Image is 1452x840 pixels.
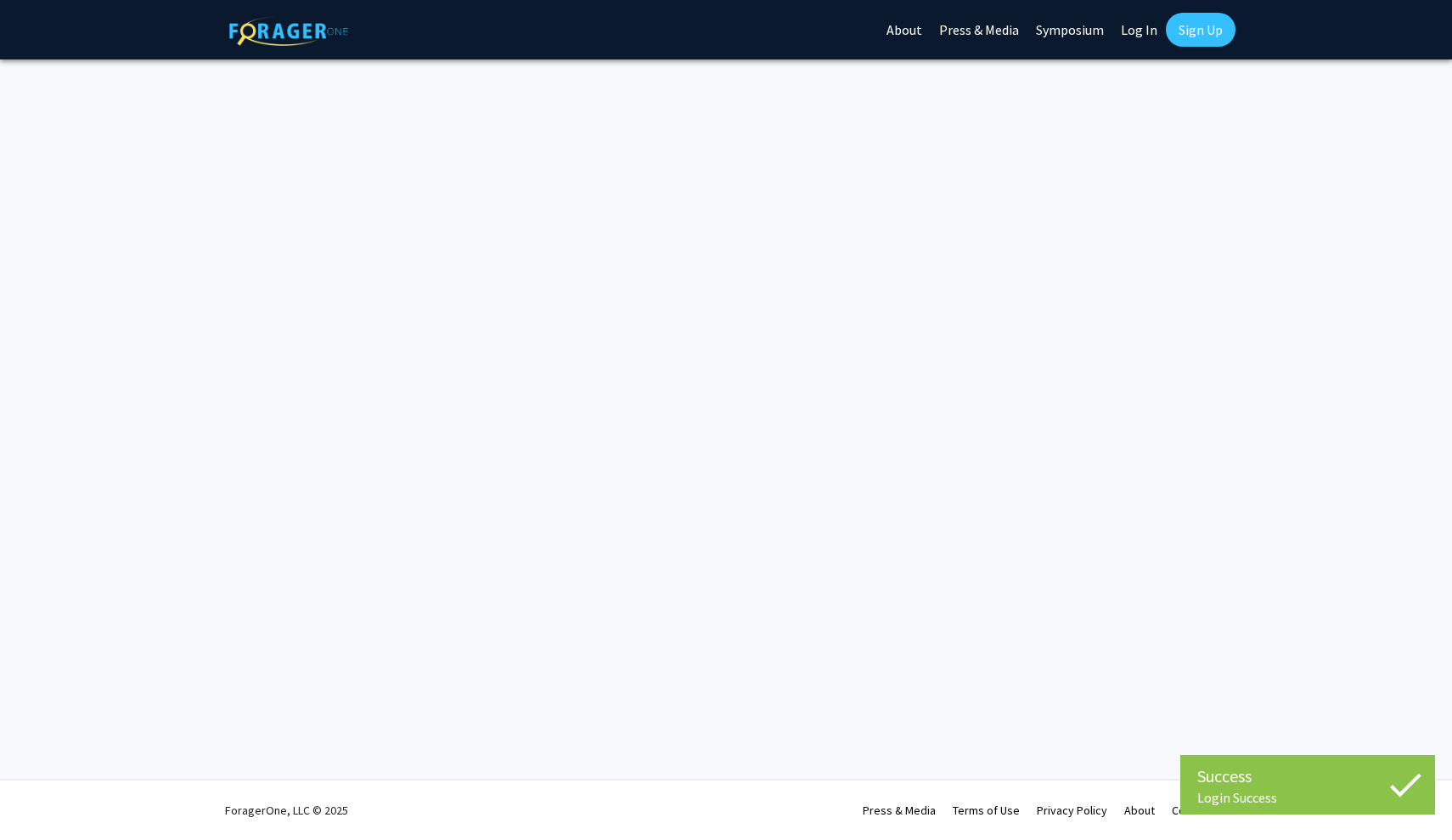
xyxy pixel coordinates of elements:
div: Login Success [1197,789,1418,806]
a: Press & Media [863,803,936,818]
div: ForagerOne, LLC © 2025 [225,781,348,840]
img: ForagerOne Logo [229,16,348,46]
a: Privacy Policy [1037,803,1107,818]
a: Terms of Use [953,803,1020,818]
a: About [1124,803,1155,818]
div: Success [1197,764,1418,789]
a: Sign Up [1166,13,1235,47]
a: Contact Us [1172,803,1227,818]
